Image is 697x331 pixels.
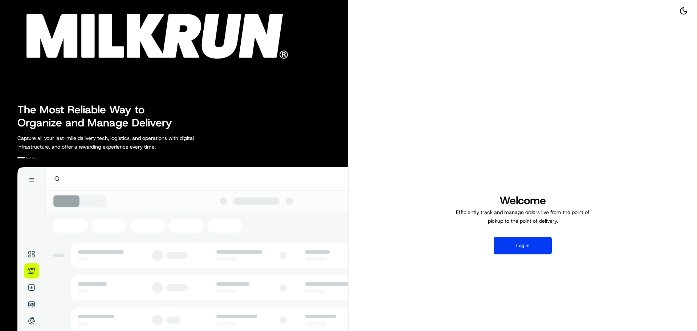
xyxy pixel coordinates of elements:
[453,193,592,208] h1: Welcome
[17,103,180,129] h2: The Most Reliable Way to Organize and Manage Delivery
[4,4,296,62] img: Company Logo
[494,237,552,254] button: Log in
[17,134,227,151] p: Capture all your last-mile delivery tech, logistics, and operations with digital infrastructure, ...
[453,208,592,225] p: Efficiently track and manage orders live from the point of pickup to the point of delivery.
